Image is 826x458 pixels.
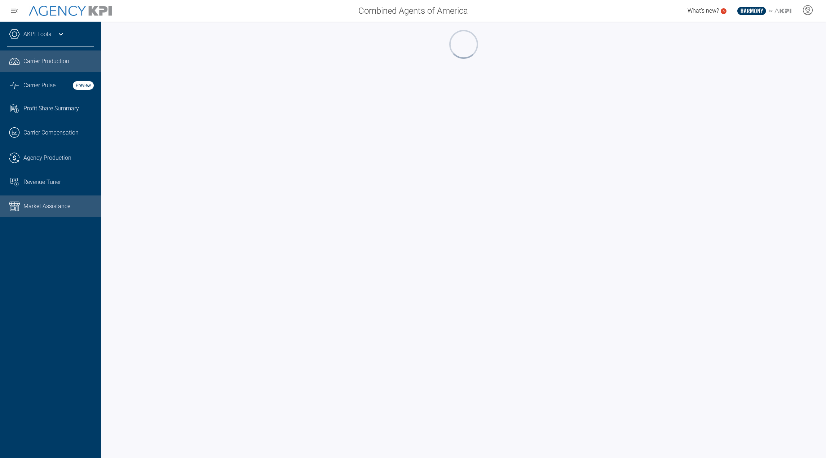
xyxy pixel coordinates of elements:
[23,202,70,211] span: Market Assistance
[29,6,112,16] img: AgencyKPI
[23,154,71,162] span: Agency Production
[23,30,51,39] a: AKPI Tools
[723,9,725,13] text: 5
[721,8,726,14] a: 5
[23,57,69,66] span: Carrier Production
[23,81,56,90] span: Carrier Pulse
[358,4,468,17] span: Combined Agents of America
[23,104,79,113] span: Profit Share Summary
[73,81,94,90] strong: Preview
[448,29,479,60] div: oval-loading
[688,7,719,14] span: What's new?
[23,128,79,137] span: Carrier Compensation
[23,178,61,186] span: Revenue Tuner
